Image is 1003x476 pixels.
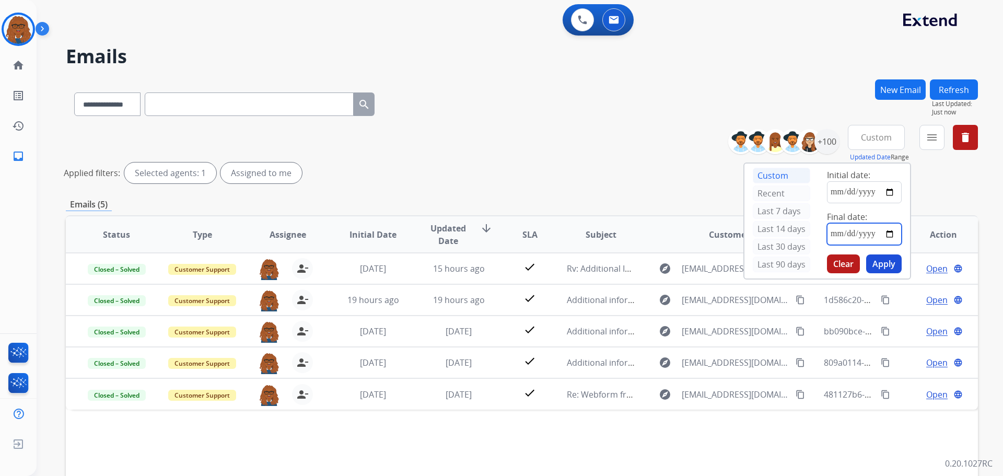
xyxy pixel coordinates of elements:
[881,358,890,367] mat-icon: content_copy
[567,263,703,274] span: Rv: Additional Information Needed
[567,389,818,400] span: Re: Webform from [EMAIL_ADDRESS][DOMAIN_NAME] on [DATE]
[12,150,25,162] mat-icon: inbox
[932,108,978,117] span: Just now
[296,388,309,401] mat-icon: person_remove
[850,153,891,161] button: Updated Date
[753,221,810,237] div: Last 14 days
[358,98,370,111] mat-icon: search
[66,46,978,67] h2: Emails
[875,79,926,100] button: New Email
[523,292,536,305] mat-icon: check
[659,356,671,369] mat-icon: explore
[659,294,671,306] mat-icon: explore
[827,254,860,273] button: Clear
[659,262,671,275] mat-icon: explore
[360,389,386,400] span: [DATE]
[193,228,212,241] span: Type
[796,327,805,336] mat-icon: content_copy
[446,357,472,368] span: [DATE]
[709,228,750,241] span: Customer
[103,228,130,241] span: Status
[88,358,146,369] span: Closed – Solved
[296,262,309,275] mat-icon: person_remove
[425,222,472,247] span: Updated Date
[659,388,671,401] mat-icon: explore
[259,321,279,343] img: agent-avatar
[168,358,236,369] span: Customer Support
[861,135,892,140] span: Custom
[360,263,386,274] span: [DATE]
[88,264,146,275] span: Closed – Solved
[682,294,789,306] span: [EMAIL_ADDRESS][DOMAIN_NAME]
[124,162,216,183] div: Selected agents: 1
[168,390,236,401] span: Customer Support
[433,294,485,306] span: 19 hours ago
[259,352,279,374] img: agent-avatar
[659,325,671,338] mat-icon: explore
[953,390,963,399] mat-icon: language
[296,356,309,369] mat-icon: person_remove
[523,323,536,336] mat-icon: check
[796,390,805,399] mat-icon: content_copy
[824,357,979,368] span: 809a0114-5c13-48c8-8faf-45efb1bd659d
[567,326,689,337] span: Additional information Needed
[753,239,810,254] div: Last 30 days
[682,325,789,338] span: [EMAIL_ADDRESS][DOMAIN_NAME]
[586,228,616,241] span: Subject
[433,263,485,274] span: 15 hours ago
[296,325,309,338] mat-icon: person_remove
[682,262,789,275] span: [EMAIL_ADDRESS][DOMAIN_NAME]
[88,295,146,306] span: Closed – Solved
[12,120,25,132] mat-icon: history
[892,216,978,253] th: Action
[66,198,112,211] p: Emails (5)
[953,295,963,305] mat-icon: language
[753,168,810,183] div: Custom
[926,294,948,306] span: Open
[347,294,399,306] span: 19 hours ago
[824,326,983,337] span: bb090bce-6a51-4dad-80ff-385901e35738
[881,295,890,305] mat-icon: content_copy
[682,388,789,401] span: [EMAIL_ADDRESS][DOMAIN_NAME]
[480,222,493,235] mat-icon: arrow_downward
[953,264,963,273] mat-icon: language
[446,326,472,337] span: [DATE]
[945,457,993,470] p: 0.20.1027RC
[259,258,279,280] img: agent-avatar
[270,228,306,241] span: Assignee
[360,357,386,368] span: [DATE]
[12,89,25,102] mat-icon: list_alt
[953,327,963,336] mat-icon: language
[926,131,938,144] mat-icon: menu
[522,228,538,241] span: SLA
[926,356,948,369] span: Open
[567,294,689,306] span: Additional information Needed
[296,294,309,306] mat-icon: person_remove
[824,389,978,400] span: 481127b6-01e7-40ac-a3f3-1654ca541f2f
[88,327,146,338] span: Closed – Solved
[930,79,978,100] button: Refresh
[926,262,948,275] span: Open
[349,228,396,241] span: Initial Date
[926,325,948,338] span: Open
[753,257,810,272] div: Last 90 days
[12,59,25,72] mat-icon: home
[796,295,805,305] mat-icon: content_copy
[523,387,536,399] mat-icon: check
[824,294,984,306] span: 1d586c20-0d1c-49e3-be7f-365a0babdc47
[753,203,810,219] div: Last 7 days
[220,162,302,183] div: Assigned to me
[827,211,867,223] span: Final date:
[360,326,386,337] span: [DATE]
[567,357,689,368] span: Additional information Needed
[814,129,839,154] div: +100
[4,15,33,44] img: avatar
[64,167,120,179] p: Applied filters:
[523,355,536,367] mat-icon: check
[866,254,902,273] button: Apply
[881,390,890,399] mat-icon: content_copy
[932,100,978,108] span: Last Updated:
[259,384,279,406] img: agent-avatar
[926,388,948,401] span: Open
[753,185,810,201] div: Recent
